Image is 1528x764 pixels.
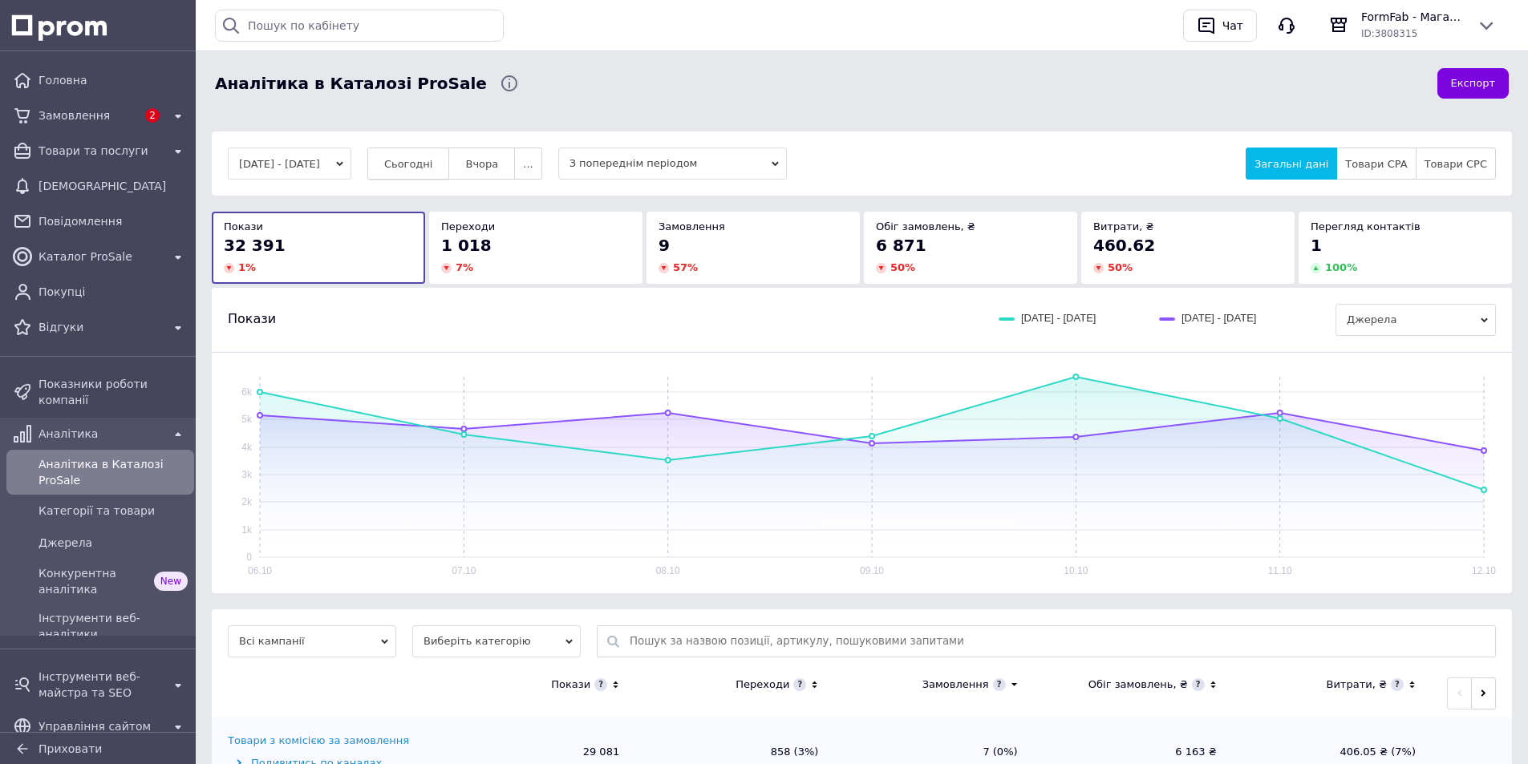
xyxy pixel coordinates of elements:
text: 12.10 [1472,565,1496,576]
span: 9 [659,236,670,255]
div: Обіг замовлень, ₴ [1088,677,1188,692]
text: 10.10 [1064,565,1088,576]
input: Пошук по кабінету [215,10,504,42]
span: Приховати [39,742,102,755]
text: 1k [241,524,253,536]
span: 460.62 [1093,236,1155,255]
span: Замовлення [39,107,136,123]
div: Замовлення [922,677,989,692]
span: 1 % [238,261,256,273]
span: Показники роботи компанії [39,376,188,408]
text: 3k [241,469,253,480]
span: Категорії та товари [39,503,188,519]
span: Покази [224,220,263,232]
span: 57 % [673,261,698,273]
span: Виберіть категорію [412,625,581,657]
text: 0 [246,552,252,563]
button: Товари CPA [1336,148,1416,180]
button: [DATE] - [DATE] [228,148,351,180]
span: 1 018 [441,236,492,255]
text: 11.10 [1268,565,1292,576]
span: Всі кампанії [228,625,396,657]
button: Чат [1183,10,1257,42]
span: Відгуки [39,319,162,335]
span: Товари та послуги [39,143,162,159]
span: Товари CPA [1345,158,1407,170]
span: Інструменти веб-аналітики [39,610,188,642]
span: Покупці [39,284,188,300]
input: Пошук за назвою позиції, артикулу, пошуковими запитами [630,626,1487,657]
div: Переходи [736,677,789,692]
span: Конкурентна аналітика [39,565,148,597]
span: Вчора [465,158,498,170]
button: ... [514,148,541,180]
text: 06.10 [248,565,272,576]
button: Сьогодні [367,148,450,180]
button: Вчора [448,148,515,180]
text: 2k [241,496,253,507]
span: 100 % [1325,261,1357,273]
span: 1 [1311,236,1322,255]
span: ... [523,158,533,170]
span: Загальні дані [1254,158,1328,170]
span: Товари CPC [1425,158,1487,170]
span: ID: 3808315 [1361,28,1417,39]
span: Головна [39,72,188,88]
span: Обіг замовлень, ₴ [876,220,975,232]
text: 4k [241,442,253,453]
span: Переходи [441,220,495,232]
span: Перегляд контактів [1311,220,1421,232]
span: Джерела [39,535,188,551]
span: Аналітика [39,426,162,442]
text: 6k [241,386,253,398]
span: 50 % [890,261,915,273]
span: 32 391 [224,236,286,255]
span: Покази [228,310,276,328]
text: 07.10 [452,565,476,576]
span: Каталог ProSale [39,249,162,265]
text: 09.10 [860,565,884,576]
span: Інструменти веб-майстра та SEO [39,669,162,701]
span: Повідомлення [39,213,188,229]
text: 5k [241,414,253,425]
span: Замовлення [659,220,725,232]
span: 6 871 [876,236,926,255]
span: Сьогодні [384,158,433,170]
span: Витрати, ₴ [1093,220,1154,232]
span: З попереднім періодом [558,148,787,180]
button: Експорт [1437,68,1510,99]
span: Управління сайтом [39,718,162,734]
span: Джерела [1335,304,1496,336]
span: New [154,572,188,591]
div: Витрати, ₴ [1326,677,1387,692]
text: 08.10 [656,565,680,576]
span: Аналітика в Каталозі ProSale [215,72,487,95]
span: 2 [145,108,160,123]
div: Покази [551,677,590,692]
div: Чат [1219,14,1246,38]
span: 50 % [1108,261,1133,273]
span: Аналітика в Каталозі ProSale [39,456,188,488]
button: Загальні дані [1246,148,1337,180]
span: 7 % [456,261,473,273]
button: Товари CPC [1416,148,1496,180]
div: Товари з комісією за замовлення [228,734,409,748]
span: [DEMOGRAPHIC_DATA] [39,178,188,194]
span: FormFab - Магазин для кондитера [1361,9,1464,25]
